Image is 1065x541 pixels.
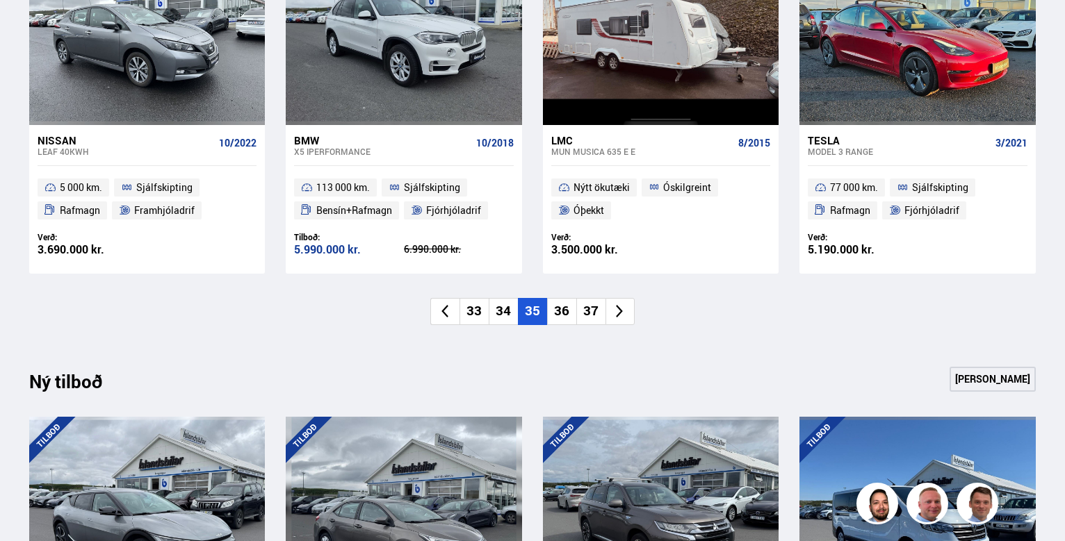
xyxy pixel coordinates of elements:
[738,138,770,149] span: 8/2015
[576,298,605,325] li: 37
[551,244,661,256] div: 3.500.000 kr.
[29,125,265,274] a: Nissan Leaf 40KWH 10/2022 5 000 km. Sjálfskipting Rafmagn Framhjóladrif Verð: 3.690.000 kr.
[551,134,733,147] div: LMC
[316,202,392,219] span: Bensín+Rafmagn
[460,298,489,325] li: 33
[29,371,127,400] div: Ný tilboð
[38,147,213,156] div: Leaf 40KWH
[808,147,989,156] div: Model 3 RANGE
[426,202,481,219] span: Fjórhjóladrif
[808,134,989,147] div: Tesla
[38,244,147,256] div: 3.690.000 kr.
[404,179,460,196] span: Sjálfskipting
[294,147,470,156] div: X5 IPERFORMANCE
[663,179,711,196] span: Óskilgreint
[489,298,518,325] li: 34
[38,134,213,147] div: Nissan
[134,202,195,219] span: Framhjóladrif
[518,298,547,325] li: 35
[404,244,514,254] div: 6.990.000 kr.
[60,202,100,219] span: Rafmagn
[909,485,950,526] img: siFngHWaQ9KaOqBr.png
[830,202,870,219] span: Rafmagn
[912,179,968,196] span: Sjálfskipting
[959,485,1000,526] img: FbJEzSuNWCJXmdc-.webp
[543,125,779,274] a: LMC Mun Musica 635 E E 8/2015 Nýtt ökutæki Óskilgreint Óþekkt Verð: 3.500.000 kr.
[904,202,959,219] span: Fjórhjóladrif
[574,202,604,219] span: Óþekkt
[547,298,576,325] li: 36
[38,232,147,242] div: Verð:
[950,367,1036,392] a: [PERSON_NAME]
[294,232,404,242] div: Tilboð:
[11,6,53,47] button: Open LiveChat chat widget
[60,179,102,196] span: 5 000 km.
[294,244,404,256] div: 5.990.000 kr.
[476,138,514,149] span: 10/2018
[551,232,661,242] div: Verð:
[551,147,733,156] div: Mun Musica 635 E E
[574,179,630,196] span: Nýtt ökutæki
[799,125,1035,274] a: Tesla Model 3 RANGE 3/2021 77 000 km. Sjálfskipting Rafmagn Fjórhjóladrif Verð: 5.190.000 kr.
[294,134,470,147] div: BMW
[316,179,370,196] span: 113 000 km.
[808,244,918,256] div: 5.190.000 kr.
[995,138,1027,149] span: 3/2021
[830,179,878,196] span: 77 000 km.
[286,125,521,274] a: BMW X5 IPERFORMANCE 10/2018 113 000 km. Sjálfskipting Bensín+Rafmagn Fjórhjóladrif Tilboð: 5.990....
[136,179,193,196] span: Sjálfskipting
[219,138,257,149] span: 10/2022
[859,485,900,526] img: nhp88E3Fdnt1Opn2.png
[808,232,918,242] div: Verð:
